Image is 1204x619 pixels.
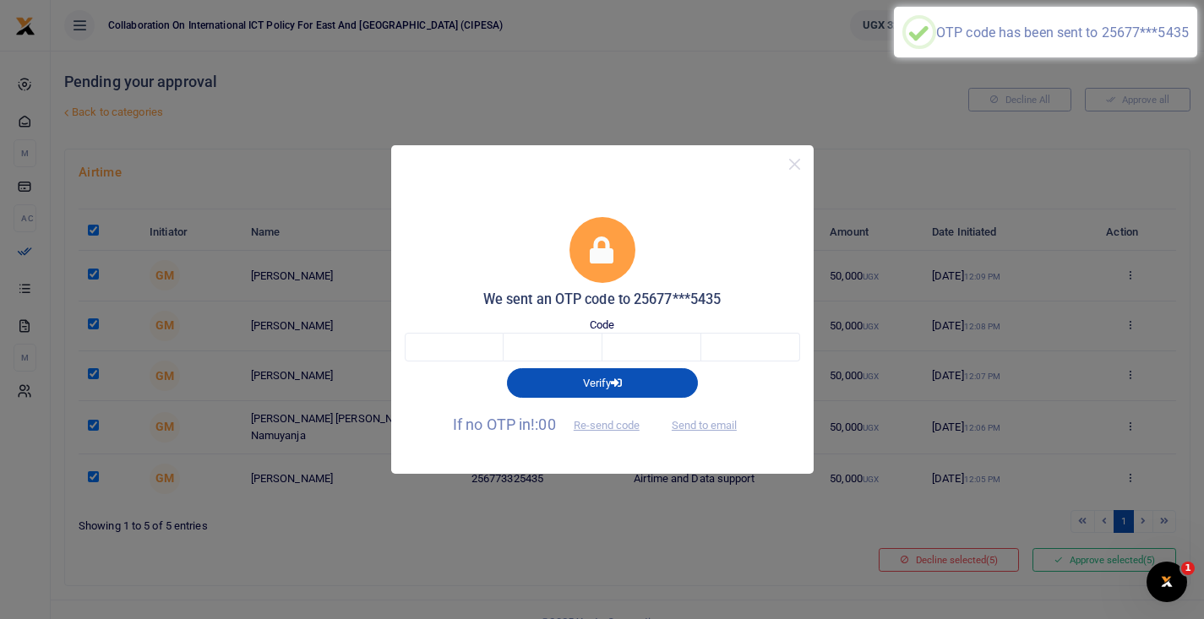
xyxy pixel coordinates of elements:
[405,291,800,308] h5: We sent an OTP code to 25677***5435
[782,152,807,176] button: Close
[507,368,698,397] button: Verify
[1147,562,1187,602] iframe: Intercom live chat
[531,415,555,433] span: !:00
[936,24,1189,41] div: OTP code has been sent to 25677***5435
[453,415,654,433] span: If no OTP in
[1181,562,1195,575] span: 1
[590,317,614,334] label: Code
